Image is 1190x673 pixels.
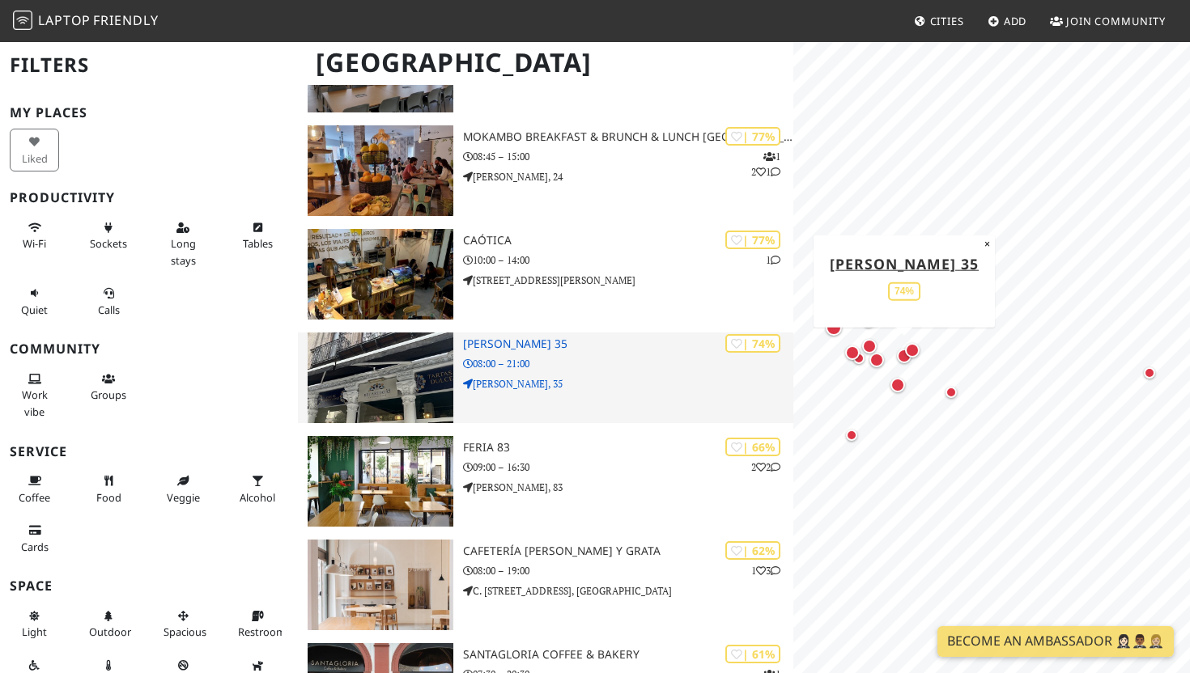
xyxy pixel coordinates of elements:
[830,253,979,273] a: [PERSON_NAME] 35
[822,316,845,339] div: Map marker
[22,624,47,639] span: Natural light
[1140,363,1159,383] div: Map marker
[10,517,59,560] button: Cards
[849,349,869,368] div: Map marker
[859,336,880,357] div: Map marker
[463,234,793,248] h3: Caótica
[751,563,780,578] p: 1 3
[859,312,878,332] div: Map marker
[233,214,283,257] button: Tables
[10,341,288,357] h3: Community
[298,229,794,320] a: Caótica | 77% 1 Caótica 10:00 – 14:00 [STREET_ADDRESS][PERSON_NAME]
[19,490,50,505] span: Coffee
[164,624,206,639] span: Spacious
[10,468,59,510] button: Coffee
[842,425,861,445] div: Map marker
[171,236,196,267] span: Long stays
[243,236,273,251] span: Work-friendly tables
[98,303,120,317] span: Video/audio calls
[10,105,288,121] h3: My Places
[766,252,780,268] p: 1
[463,459,793,475] p: 09:00 – 16:30
[463,441,793,455] h3: Feria 83
[1066,14,1166,28] span: Join Community
[864,308,885,329] div: Map marker
[866,349,887,370] div: Map marker
[10,40,288,90] h2: Filters
[303,40,791,85] h1: [GEOGRAPHIC_DATA]
[159,603,208,645] button: Spacious
[463,376,793,392] p: [PERSON_NAME], 35
[463,544,793,558] h3: Cafetería [PERSON_NAME] y Grata
[308,332,453,423] img: Recaredo 35
[10,190,288,205] h3: Productivity
[842,342,863,363] div: Map marker
[463,648,793,662] h3: Santagloria Coffee & Bakery
[21,540,49,554] span: Credit cards
[84,468,134,510] button: Food
[725,438,780,456] div: | 66%
[751,459,780,475] p: 2 2
[298,332,794,423] a: Recaredo 35 | 74% [PERSON_NAME] 35 08:00 – 21:00 [PERSON_NAME], 35
[84,280,134,323] button: Calls
[463,273,793,288] p: [STREET_ADDRESS][PERSON_NAME]
[298,540,794,630] a: Cafetería Plácido y Grata | 62% 13 Cafetería [PERSON_NAME] y Grata 08:00 – 19:00 C. [STREET_ADDRE...
[888,281,920,300] div: 74%
[233,468,283,510] button: Alcohol
[23,236,46,251] span: Stable Wi-Fi
[894,345,915,366] div: Map marker
[308,229,453,320] img: Caótica
[980,235,995,252] button: Close popup
[238,624,286,639] span: Restroom
[298,436,794,527] a: Feria 83 | 66% 22 Feria 83 09:00 – 16:30 [PERSON_NAME], 83
[1043,6,1172,36] a: Join Community
[90,236,127,251] span: Power sockets
[463,337,793,351] h3: [PERSON_NAME] 35
[89,624,131,639] span: Outdoor area
[22,387,48,418] span: People working
[10,578,288,594] h3: Space
[10,444,288,459] h3: Service
[725,231,780,249] div: | 77%
[308,540,453,630] img: Cafetería Plácido y Grata
[907,6,971,36] a: Cities
[308,125,453,216] img: Mokambo Breakfast & Brunch & Lunch Sevilla
[10,603,59,645] button: Light
[84,603,134,645] button: Outdoor
[240,490,275,505] span: Alcohol
[902,340,923,361] div: Map marker
[887,375,908,396] div: Map marker
[941,383,961,402] div: Map marker
[298,125,794,216] a: Mokambo Breakfast & Brunch & Lunch Sevilla | 77% 121 Mokambo Breakfast & Brunch & Lunch [GEOGRAPH...
[930,14,964,28] span: Cities
[463,130,793,144] h3: Mokambo Breakfast & Brunch & Lunch [GEOGRAPHIC_DATA]
[463,149,793,164] p: 08:45 – 15:00
[159,468,208,510] button: Veggie
[463,583,793,599] p: C. [STREET_ADDRESS], [GEOGRAPHIC_DATA]
[1004,14,1027,28] span: Add
[13,11,32,30] img: LaptopFriendly
[308,436,453,527] img: Feria 83
[93,11,158,29] span: Friendly
[725,645,780,663] div: | 61%
[167,490,200,505] span: Veggie
[84,214,134,257] button: Sockets
[96,490,121,505] span: Food
[725,541,780,560] div: | 62%
[463,252,793,268] p: 10:00 – 14:00
[21,303,48,317] span: Quiet
[10,366,59,425] button: Work vibe
[981,6,1034,36] a: Add
[463,169,793,184] p: [PERSON_NAME], 24
[463,356,793,371] p: 08:00 – 21:00
[725,334,780,353] div: | 74%
[233,603,283,645] button: Restroom
[13,7,159,36] a: LaptopFriendly LaptopFriendly
[10,280,59,323] button: Quiet
[10,214,59,257] button: Wi-Fi
[159,214,208,273] button: Long stays
[38,11,91,29] span: Laptop
[751,149,780,180] p: 1 2 1
[91,387,126,402] span: Group tables
[463,480,793,495] p: [PERSON_NAME], 83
